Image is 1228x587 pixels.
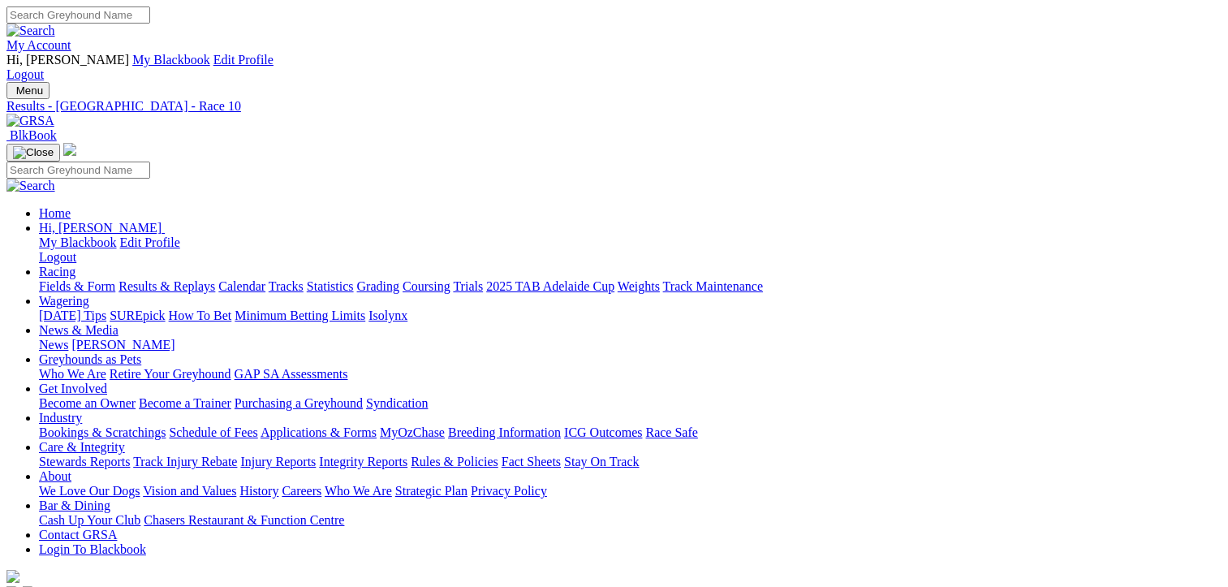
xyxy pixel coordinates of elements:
a: [DATE] Tips [39,309,106,322]
a: Greyhounds as Pets [39,352,141,366]
a: Isolynx [368,309,407,322]
img: Search [6,179,55,193]
a: News & Media [39,323,118,337]
a: Statistics [307,279,354,293]
a: Fields & Form [39,279,115,293]
div: About [39,484,1222,499]
a: Track Maintenance [663,279,763,293]
img: logo-grsa-white.png [6,570,19,583]
a: Cash Up Your Club [39,513,140,527]
input: Search [6,162,150,179]
a: Who We Are [39,367,106,381]
a: Care & Integrity [39,440,125,454]
a: Schedule of Fees [169,425,257,439]
div: Greyhounds as Pets [39,367,1222,382]
a: Syndication [366,396,428,410]
a: Edit Profile [213,53,274,67]
a: Industry [39,411,82,425]
a: Race Safe [645,425,697,439]
a: History [239,484,278,498]
a: My Blackbook [132,53,210,67]
a: Logout [39,250,76,264]
a: Home [39,206,71,220]
a: Bookings & Scratchings [39,425,166,439]
a: Track Injury Rebate [133,455,237,468]
img: Close [13,146,54,159]
a: News [39,338,68,352]
a: My Blackbook [39,235,117,249]
a: Tracks [269,279,304,293]
a: Retire Your Greyhound [110,367,231,381]
a: Purchasing a Greyhound [235,396,363,410]
a: Results & Replays [118,279,215,293]
a: Vision and Values [143,484,236,498]
a: Stay On Track [564,455,639,468]
img: logo-grsa-white.png [63,143,76,156]
a: BlkBook [6,128,57,142]
a: Trials [453,279,483,293]
button: Toggle navigation [6,82,50,99]
a: Careers [282,484,321,498]
a: Contact GRSA [39,528,117,542]
a: Integrity Reports [319,455,407,468]
a: Stewards Reports [39,455,130,468]
img: GRSA [6,114,54,128]
div: Wagering [39,309,1222,323]
a: Racing [39,265,75,278]
a: Logout [6,67,44,81]
a: Weights [618,279,660,293]
div: Bar & Dining [39,513,1222,528]
a: Wagering [39,294,89,308]
a: We Love Our Dogs [39,484,140,498]
div: My Account [6,53,1222,82]
div: Hi, [PERSON_NAME] [39,235,1222,265]
a: Rules & Policies [411,455,498,468]
a: Fact Sheets [502,455,561,468]
a: SUREpick [110,309,165,322]
a: Privacy Policy [471,484,547,498]
div: Get Involved [39,396,1222,411]
a: How To Bet [169,309,232,322]
input: Search [6,6,150,24]
button: Toggle navigation [6,144,60,162]
div: News & Media [39,338,1222,352]
a: Strategic Plan [395,484,468,498]
img: Search [6,24,55,38]
div: Racing [39,279,1222,294]
a: Bar & Dining [39,499,110,512]
a: Grading [357,279,399,293]
span: Hi, [PERSON_NAME] [39,221,162,235]
span: BlkBook [10,128,57,142]
a: Get Involved [39,382,107,395]
a: Who We Are [325,484,392,498]
a: 2025 TAB Adelaide Cup [486,279,614,293]
a: About [39,469,71,483]
a: Edit Profile [120,235,180,249]
a: Calendar [218,279,265,293]
span: Menu [16,84,43,97]
a: MyOzChase [380,425,445,439]
span: Hi, [PERSON_NAME] [6,53,129,67]
a: Applications & Forms [261,425,377,439]
a: Become a Trainer [139,396,231,410]
a: Breeding Information [448,425,561,439]
a: Coursing [403,279,450,293]
div: Care & Integrity [39,455,1222,469]
a: ICG Outcomes [564,425,642,439]
a: Results - [GEOGRAPHIC_DATA] - Race 10 [6,99,1222,114]
a: Minimum Betting Limits [235,309,365,322]
a: Injury Reports [240,455,316,468]
a: Login To Blackbook [39,542,146,556]
div: Industry [39,425,1222,440]
a: My Account [6,38,71,52]
a: Hi, [PERSON_NAME] [39,221,165,235]
a: [PERSON_NAME] [71,338,175,352]
a: Chasers Restaurant & Function Centre [144,513,344,527]
a: Become an Owner [39,396,136,410]
a: GAP SA Assessments [235,367,348,381]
